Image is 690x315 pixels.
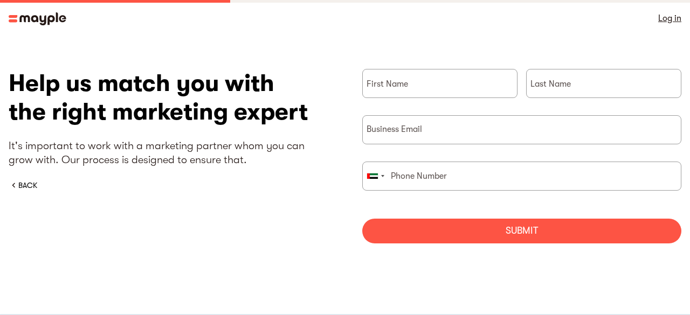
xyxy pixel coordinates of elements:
form: briefForm [362,69,681,243]
h1: Help us match you with the right marketing expert [9,69,328,126]
div: BACK [18,180,37,191]
p: It's important to work with a marketing partner whom you can grow with. Our process is designed t... [9,139,328,167]
input: Phone Number [362,162,681,191]
div: United Arab Emirates (‫الإمارات العربية المتحدة‬‎): +971 [363,162,388,190]
a: Log in [658,11,681,26]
